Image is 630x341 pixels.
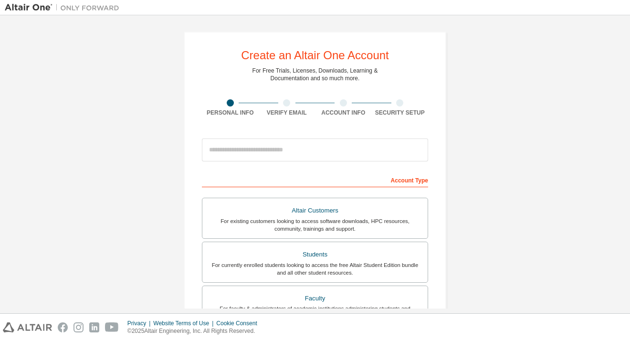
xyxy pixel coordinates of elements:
div: Verify Email [259,109,315,117]
div: For existing customers looking to access software downloads, HPC resources, community, trainings ... [208,217,422,233]
img: youtube.svg [105,322,119,332]
p: © 2025 Altair Engineering, Inc. All Rights Reserved. [127,327,263,335]
div: Students [208,248,422,261]
img: altair_logo.svg [3,322,52,332]
div: For currently enrolled students looking to access the free Altair Student Edition bundle and all ... [208,261,422,277]
div: For Free Trials, Licenses, Downloads, Learning & Documentation and so much more. [252,67,378,82]
div: For faculty & administrators of academic institutions administering students and accessing softwa... [208,305,422,320]
img: linkedin.svg [89,322,99,332]
div: Privacy [127,320,153,327]
div: Create an Altair One Account [241,50,389,61]
div: Website Terms of Use [153,320,216,327]
div: Personal Info [202,109,259,117]
div: Account Info [315,109,372,117]
div: Security Setup [372,109,429,117]
img: Altair One [5,3,124,12]
div: Altair Customers [208,204,422,217]
img: instagram.svg [73,322,84,332]
img: facebook.svg [58,322,68,332]
div: Faculty [208,292,422,305]
div: Cookie Consent [216,320,262,327]
div: Account Type [202,172,428,187]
